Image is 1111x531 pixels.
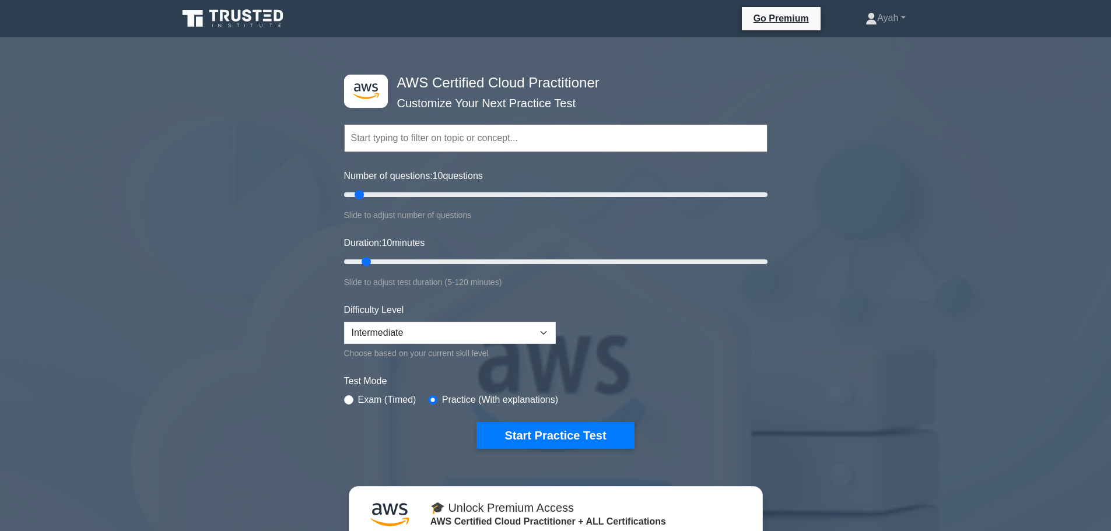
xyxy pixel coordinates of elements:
div: Choose based on your current skill level [344,346,556,360]
label: Duration: minutes [344,236,425,250]
span: 10 [381,238,392,248]
button: Start Practice Test [476,422,634,449]
div: Slide to adjust number of questions [344,208,767,222]
h4: AWS Certified Cloud Practitioner [392,75,710,92]
a: Go Premium [746,11,816,26]
span: 10 [433,171,443,181]
label: Difficulty Level [344,303,404,317]
input: Start typing to filter on topic or concept... [344,124,767,152]
div: Slide to adjust test duration (5-120 minutes) [344,275,767,289]
a: Ayah [837,6,933,30]
label: Exam (Timed) [358,393,416,407]
label: Practice (With explanations) [442,393,558,407]
label: Test Mode [344,374,767,388]
label: Number of questions: questions [344,169,483,183]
